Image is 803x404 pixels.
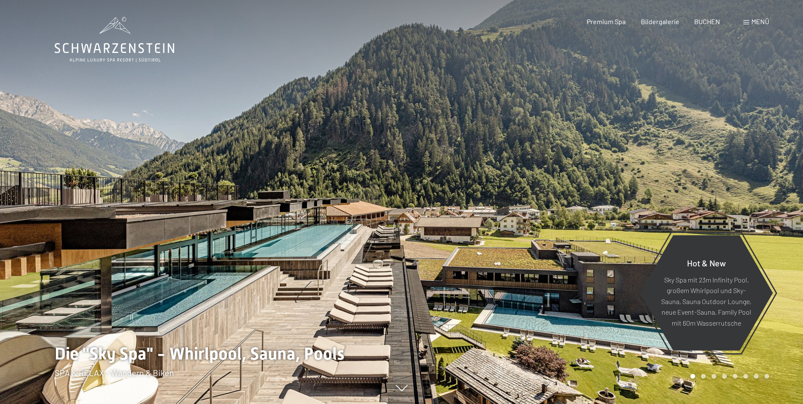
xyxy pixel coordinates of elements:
div: Carousel Page 4 [722,374,727,379]
span: Hot & New [687,257,726,268]
a: Premium Spa [587,17,626,25]
a: Hot & New Sky Spa mit 23m Infinity Pool, großem Whirlpool und Sky-Sauna, Sauna Outdoor Lounge, ne... [639,235,773,351]
p: Sky Spa mit 23m Infinity Pool, großem Whirlpool und Sky-Sauna, Sauna Outdoor Lounge, neue Event-S... [660,274,752,328]
span: Menü [751,17,769,25]
div: Carousel Page 8 [764,374,769,379]
a: BUCHEN [694,17,720,25]
div: Carousel Page 6 [743,374,748,379]
a: Bildergalerie [641,17,679,25]
div: Carousel Page 2 [701,374,706,379]
div: Carousel Page 1 (Current Slide) [690,374,695,379]
div: Carousel Page 7 [754,374,759,379]
div: Carousel Page 3 [712,374,716,379]
div: Carousel Pagination [687,374,769,379]
div: Carousel Page 5 [733,374,737,379]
